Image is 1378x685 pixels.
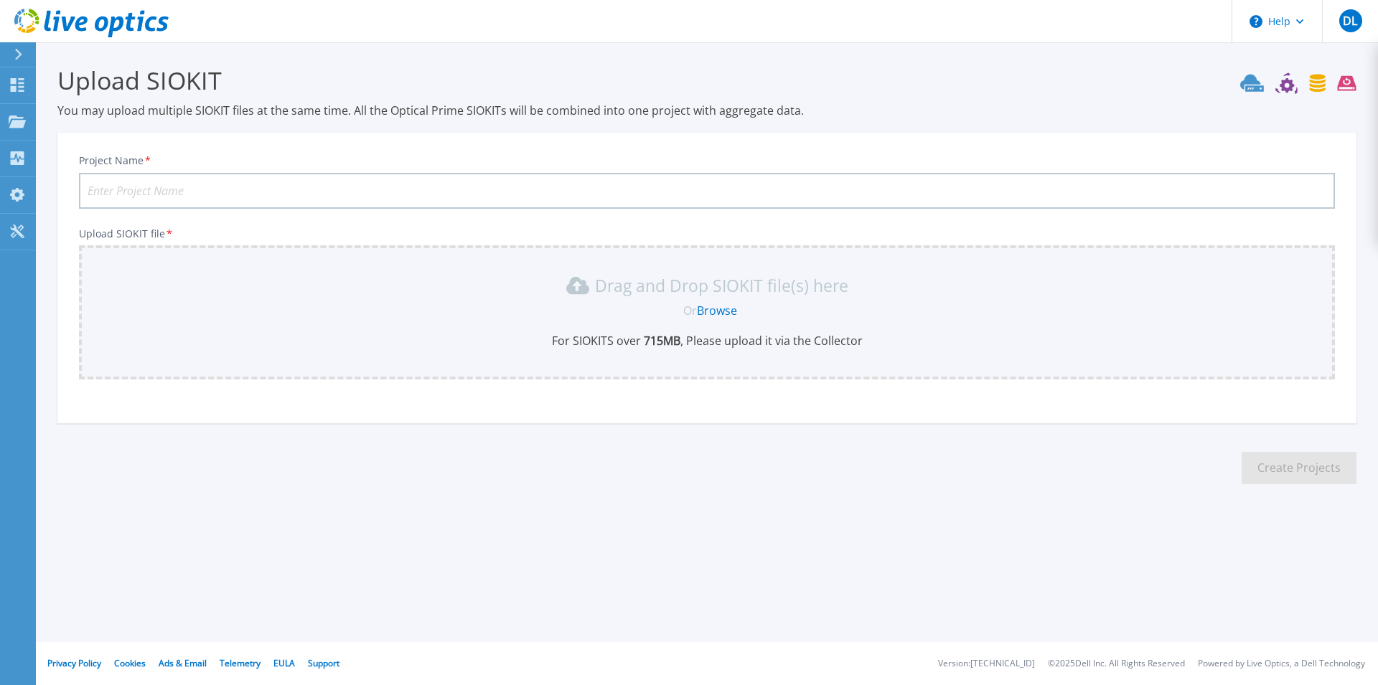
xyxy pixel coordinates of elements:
[79,173,1335,209] input: Enter Project Name
[697,303,737,318] a: Browse
[114,657,146,669] a: Cookies
[641,333,680,349] b: 715 MB
[1343,15,1357,27] span: DL
[88,333,1326,349] p: For SIOKITS over , Please upload it via the Collector
[57,103,1356,118] p: You may upload multiple SIOKIT files at the same time. All the Optical Prime SIOKITs will be comb...
[47,657,101,669] a: Privacy Policy
[308,657,339,669] a: Support
[159,657,207,669] a: Ads & Email
[220,657,261,669] a: Telemetry
[1048,659,1185,669] li: © 2025 Dell Inc. All Rights Reserved
[683,303,697,318] span: Or
[79,156,152,166] label: Project Name
[273,657,295,669] a: EULA
[938,659,1035,669] li: Version: [TECHNICAL_ID]
[57,64,1356,97] h3: Upload SIOKIT
[1198,659,1365,669] li: Powered by Live Optics, a Dell Technology
[1242,452,1356,484] button: Create Projects
[88,274,1326,349] div: Drag and Drop SIOKIT file(s) here OrBrowseFor SIOKITS over 715MB, Please upload it via the Collector
[79,228,1335,240] p: Upload SIOKIT file
[595,278,848,293] p: Drag and Drop SIOKIT file(s) here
